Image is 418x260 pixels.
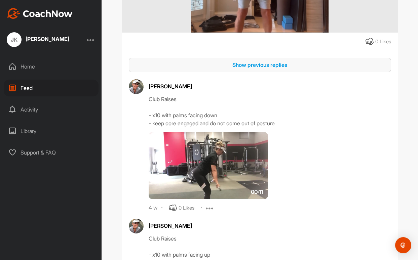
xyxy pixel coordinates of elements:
div: 4 w [149,205,157,211]
div: 0 Likes [179,204,194,212]
div: Feed [4,80,99,96]
div: [PERSON_NAME] [149,222,391,230]
div: [PERSON_NAME] [26,36,69,42]
img: avatar [129,79,144,94]
div: Open Intercom Messenger [395,237,411,253]
div: Library [4,123,99,139]
div: Support & FAQ [4,144,99,161]
img: avatar [129,219,144,233]
img: CoachNow [7,8,73,19]
div: JK [7,32,22,47]
div: Show previous replies [134,61,386,69]
div: Activity [4,101,99,118]
div: 0 Likes [375,38,391,46]
button: Show previous replies [129,58,391,72]
div: [PERSON_NAME] [149,82,391,90]
div: Club Raises - x10 with palms facing down - keep core engaged and do not come out of posture [149,95,391,127]
div: Home [4,58,99,75]
span: 00:11 [251,188,263,196]
img: media [149,132,268,199]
